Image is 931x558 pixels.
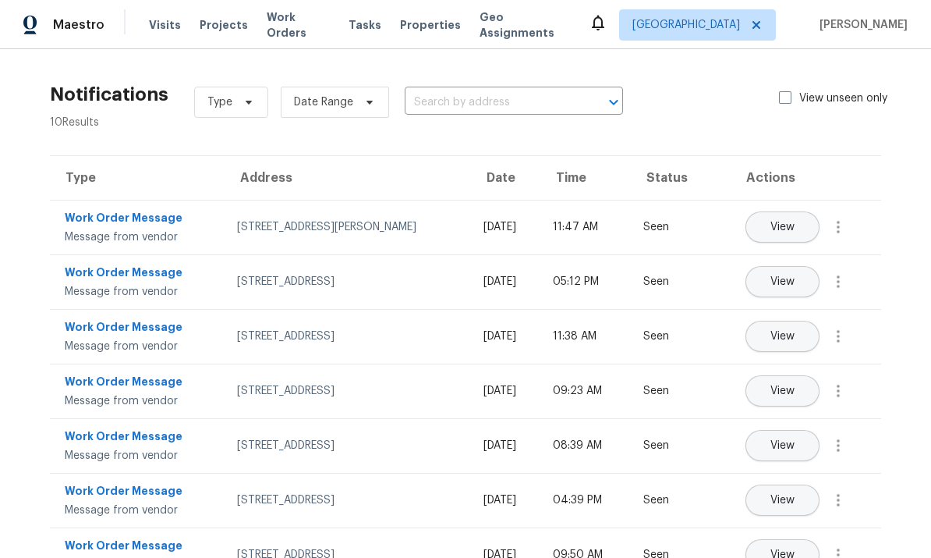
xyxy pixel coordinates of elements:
[553,329,618,344] div: 11:38 AM
[65,448,212,464] div: Message from vendor
[65,210,212,229] div: Work Order Message
[65,428,212,448] div: Work Order Message
[237,492,458,508] div: [STREET_ADDRESS]
[770,222,795,233] span: View
[483,219,528,235] div: [DATE]
[149,17,181,33] span: Visits
[553,274,618,290] div: 05:12 PM
[237,219,458,235] div: [STREET_ADDRESS][PERSON_NAME]
[65,538,212,557] div: Work Order Message
[553,492,618,508] div: 04:39 PM
[237,438,458,453] div: [STREET_ADDRESS]
[553,219,618,235] div: 11:47 AM
[65,284,212,300] div: Message from vendor
[745,485,819,516] button: View
[603,91,625,113] button: Open
[65,319,212,339] div: Work Order Message
[483,438,528,453] div: [DATE]
[483,492,528,508] div: [DATE]
[540,156,631,200] th: Time
[65,339,212,354] div: Message from vendor
[483,383,528,399] div: [DATE]
[699,156,881,200] th: Actions
[400,17,461,33] span: Properties
[349,20,381,30] span: Tasks
[53,17,104,33] span: Maestro
[813,17,908,33] span: [PERSON_NAME]
[237,329,458,344] div: [STREET_ADDRESS]
[779,91,906,106] label: View unseen only
[50,115,168,130] div: 10 Results
[643,492,687,508] div: Seen
[267,9,330,41] span: Work Orders
[50,156,225,200] th: Type
[770,440,795,452] span: View
[237,383,458,399] div: [STREET_ADDRESS]
[405,91,579,115] input: Search by address
[745,321,819,352] button: View
[632,17,740,33] span: [GEOGRAPHIC_DATA]
[631,156,699,200] th: Status
[294,94,353,110] span: Date Range
[553,383,618,399] div: 09:23 AM
[65,503,212,518] div: Message from vendor
[207,94,232,110] span: Type
[225,156,471,200] th: Address
[65,265,212,284] div: Work Order Message
[770,276,795,288] span: View
[471,156,540,200] th: Date
[643,438,687,453] div: Seen
[643,219,687,235] div: Seen
[643,383,687,399] div: Seen
[480,9,570,41] span: Geo Assignments
[237,274,458,290] div: [STREET_ADDRESS]
[553,438,618,453] div: 08:39 AM
[50,87,168,102] h2: Notifications
[745,430,819,461] button: View
[483,274,528,290] div: [DATE]
[200,17,248,33] span: Projects
[770,495,795,506] span: View
[65,229,212,245] div: Message from vendor
[65,393,212,409] div: Message from vendor
[745,211,819,243] button: View
[770,386,795,397] span: View
[745,266,819,297] button: View
[643,329,687,344] div: Seen
[745,375,819,407] button: View
[483,329,528,344] div: [DATE]
[770,331,795,343] span: View
[65,483,212,503] div: Work Order Message
[65,374,212,393] div: Work Order Message
[643,274,687,290] div: Seen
